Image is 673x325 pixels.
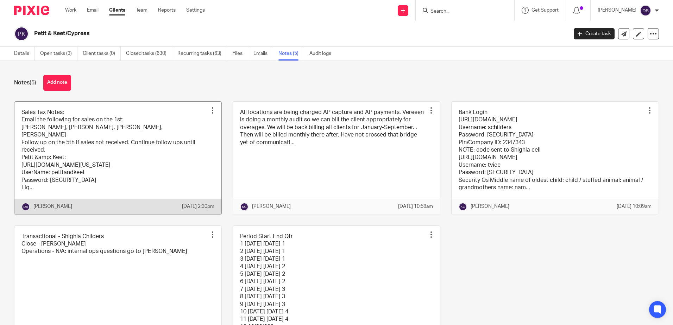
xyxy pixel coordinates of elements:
p: [DATE] 2:30pm [182,203,214,210]
a: Client tasks (0) [83,47,121,60]
a: Work [65,7,76,14]
img: svg%3E [640,5,651,16]
img: svg%3E [459,203,467,211]
a: Settings [186,7,205,14]
a: Email [87,7,99,14]
p: [PERSON_NAME] [471,203,509,210]
span: Get Support [532,8,559,13]
p: [PERSON_NAME] [33,203,72,210]
p: [PERSON_NAME] [252,203,291,210]
p: [DATE] 10:58am [398,203,433,210]
a: Recurring tasks (63) [177,47,227,60]
a: Reports [158,7,176,14]
img: svg%3E [240,203,249,211]
a: Notes (5) [278,47,304,60]
p: [DATE] 10:09am [617,203,652,210]
a: Closed tasks (630) [126,47,172,60]
p: [PERSON_NAME] [598,7,636,14]
a: Team [136,7,147,14]
img: svg%3E [21,203,30,211]
a: Emails [253,47,273,60]
h1: Notes [14,79,36,87]
a: Details [14,47,35,60]
button: Add note [43,75,71,91]
a: Audit logs [309,47,336,60]
a: Files [232,47,248,60]
a: Clients [109,7,125,14]
input: Search [430,8,493,15]
img: Pixie [14,6,49,15]
h2: Petit & Keet/Cypress [34,30,457,37]
img: svg%3E [14,26,29,41]
span: (5) [30,80,36,85]
a: Open tasks (3) [40,47,77,60]
a: Create task [574,28,615,39]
